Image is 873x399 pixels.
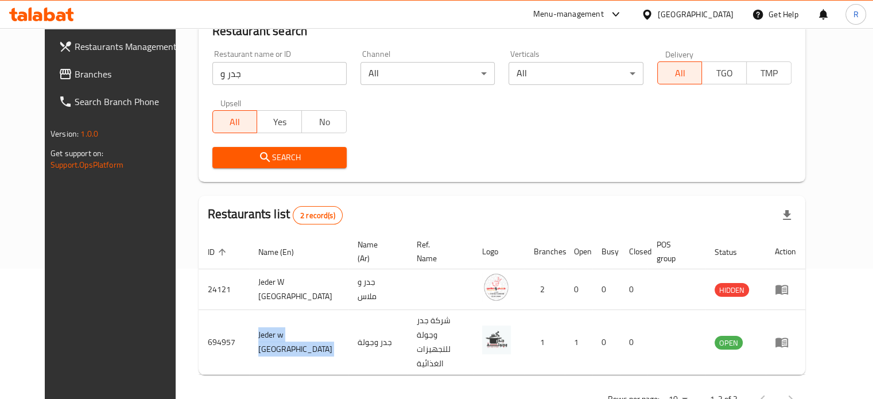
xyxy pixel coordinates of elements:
span: Search [222,150,337,165]
span: R [853,8,858,21]
button: TMP [746,61,791,84]
span: Ref. Name [417,238,459,265]
span: Search Branch Phone [75,95,181,109]
span: All [218,114,253,130]
div: All [509,62,643,85]
span: Name (En) [258,245,309,259]
button: All [212,110,258,133]
th: Logo [473,234,525,269]
td: 2 [525,269,565,310]
td: 24121 [199,269,249,310]
span: POS group [657,238,692,265]
button: No [301,110,347,133]
div: All [360,62,495,85]
h2: Restaurants list [208,206,343,224]
span: Get support on: [51,146,103,161]
label: Upsell [220,99,242,107]
span: TMP [751,65,787,82]
td: 0 [592,310,620,375]
td: 0 [620,269,647,310]
td: 1 [525,310,565,375]
label: Delivery [665,50,694,58]
span: 1.0.0 [80,126,98,141]
td: جدر وجولة [348,310,408,375]
button: TGO [701,61,747,84]
span: ID [208,245,230,259]
button: Yes [257,110,302,133]
div: Menu [775,282,796,296]
button: Search [212,147,347,168]
a: Support.OpsPlatform [51,157,123,172]
a: Search Branch Phone [49,88,191,115]
td: Jeder w [GEOGRAPHIC_DATA] [249,310,348,375]
td: 694957 [199,310,249,375]
div: [GEOGRAPHIC_DATA] [658,8,734,21]
a: Branches [49,60,191,88]
span: No [306,114,342,130]
td: 0 [620,310,647,375]
img: Jeder W Mallas [482,273,511,301]
span: Status [715,245,752,259]
img: Jeder w Choola [482,326,511,354]
a: Restaurants Management [49,33,191,60]
span: Branches [75,67,181,81]
span: OPEN [715,336,743,350]
td: 1 [565,310,592,375]
div: Menu-management [533,7,604,21]
span: 2 record(s) [293,210,342,221]
th: Closed [620,234,647,269]
h2: Restaurant search [212,22,791,40]
span: Yes [262,114,297,130]
input: Search for restaurant name or ID.. [212,62,347,85]
th: Busy [592,234,620,269]
span: HIDDEN [715,284,749,297]
span: Restaurants Management [75,40,181,53]
td: شركة جدر وجولة للتجهيزات الغذائية [408,310,473,375]
span: Version: [51,126,79,141]
span: Name (Ar) [358,238,394,265]
div: Export file [773,202,801,229]
th: Open [565,234,592,269]
div: Menu [775,335,796,349]
th: Action [766,234,805,269]
span: All [662,65,698,82]
td: 0 [565,269,592,310]
td: 0 [592,269,620,310]
td: Jeder W [GEOGRAPHIC_DATA] [249,269,348,310]
th: Branches [525,234,565,269]
button: All [657,61,703,84]
table: enhanced table [199,234,805,375]
td: جدر و ملاس [348,269,408,310]
span: TGO [707,65,742,82]
div: Total records count [293,206,343,224]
